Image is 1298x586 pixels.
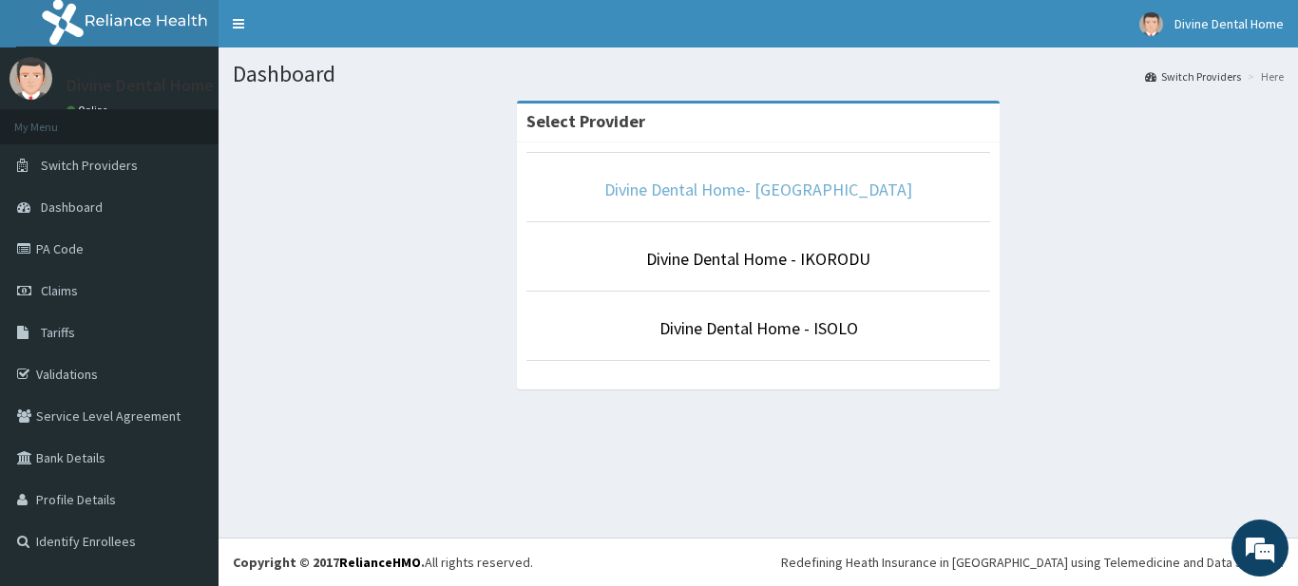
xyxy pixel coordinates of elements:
a: Divine Dental Home - ISOLO [659,317,858,339]
a: Switch Providers [1145,68,1241,85]
li: Here [1243,68,1284,85]
span: Switch Providers [41,157,138,174]
a: Divine Dental Home - IKORODU [646,248,870,270]
strong: Select Provider [526,110,645,132]
a: RelianceHMO [339,554,421,571]
a: Online [67,104,112,117]
span: Tariffs [41,324,75,341]
span: Divine Dental Home [1174,15,1284,32]
p: Divine Dental Home [67,77,214,94]
footer: All rights reserved. [219,538,1298,586]
h1: Dashboard [233,62,1284,86]
div: Redefining Heath Insurance in [GEOGRAPHIC_DATA] using Telemedicine and Data Science! [781,553,1284,572]
span: Dashboard [41,198,103,216]
a: Divine Dental Home- [GEOGRAPHIC_DATA] [604,179,912,200]
span: Claims [41,282,78,299]
img: User Image [10,57,52,100]
img: User Image [1139,12,1163,36]
strong: Copyright © 2017 . [233,554,425,571]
